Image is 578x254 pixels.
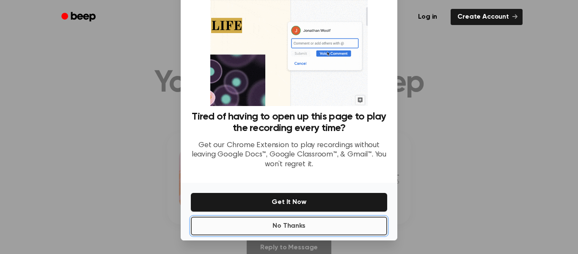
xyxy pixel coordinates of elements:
a: Log in [410,7,446,27]
button: Get It Now [191,193,387,212]
h3: Tired of having to open up this page to play the recording every time? [191,111,387,134]
a: Create Account [451,9,523,25]
a: Beep [55,9,103,25]
p: Get our Chrome Extension to play recordings without leaving Google Docs™, Google Classroom™, & Gm... [191,141,387,170]
button: No Thanks [191,217,387,235]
